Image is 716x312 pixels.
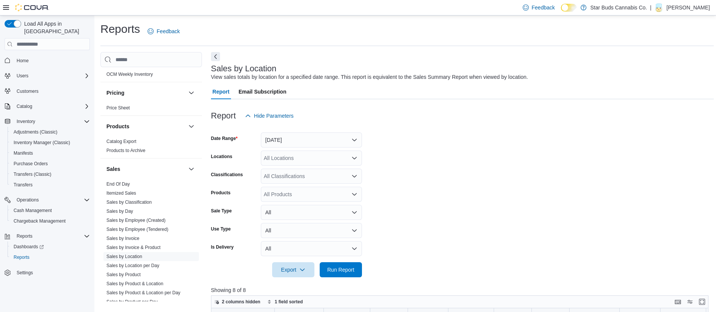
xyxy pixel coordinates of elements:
a: Sales by Location per Day [106,263,159,268]
span: Chargeback Management [11,217,90,226]
span: Reports [14,254,29,260]
button: Hide Parameters [242,108,297,123]
h3: Report [211,111,236,120]
span: Transfers (Classic) [11,170,90,179]
button: Inventory [2,116,93,127]
span: Settings [14,268,90,277]
span: Sales by Invoice & Product [106,244,160,251]
span: End Of Day [106,181,130,187]
button: Reports [14,232,35,241]
label: Locations [211,154,233,160]
button: Transfers [8,180,93,190]
span: Settings [17,270,33,276]
div: Pricing [100,103,202,115]
input: Dark Mode [561,4,577,12]
button: Sales [187,164,196,174]
button: [DATE] [261,132,362,148]
button: 1 field sorted [264,297,306,306]
a: Sales by Employee (Tendered) [106,227,168,232]
h3: Sales [106,165,120,173]
button: Pricing [187,88,196,97]
a: Purchase Orders [11,159,51,168]
button: Pricing [106,89,185,97]
label: Sale Type [211,208,232,214]
span: Sales by Invoice [106,235,139,241]
button: Products [106,123,185,130]
button: Inventory Manager (Classic) [8,137,93,148]
span: Inventory [14,117,90,126]
span: Catalog Export [106,138,136,144]
span: Catalog [17,103,32,109]
div: OCM [100,70,202,82]
span: 1 field sorted [275,299,303,305]
button: Catalog [14,102,35,111]
a: Feedback [145,24,183,39]
a: Inventory Manager (Classic) [11,138,73,147]
button: Home [2,55,93,66]
span: Reports [11,253,90,262]
span: Manifests [11,149,90,158]
button: Run Report [320,262,362,277]
span: Inventory [17,118,35,124]
a: Sales by Product & Location per Day [106,290,180,295]
button: All [261,241,362,256]
span: Sales by Day [106,208,133,214]
p: Showing 8 of 8 [211,286,714,294]
span: Dashboards [11,242,90,251]
button: Users [14,71,31,80]
span: Sales by Employee (Tendered) [106,226,168,232]
span: Sales by Location per Day [106,263,159,269]
button: Enter fullscreen [698,297,707,306]
label: Date Range [211,135,238,141]
a: Sales by Employee (Created) [106,218,166,223]
button: Adjustments (Classic) [8,127,93,137]
a: Dashboards [8,241,93,252]
h1: Reports [100,22,140,37]
label: Products [211,190,231,196]
div: Daniel Swadron [654,3,664,12]
a: Settings [14,268,36,277]
span: Sales by Product [106,272,141,278]
button: Sales [106,165,185,173]
span: Feedback [532,4,555,11]
button: Operations [14,195,42,204]
span: Home [14,55,90,65]
span: 2 columns hidden [222,299,260,305]
a: Customers [14,87,42,96]
a: Transfers [11,180,35,189]
button: Open list of options [351,173,357,179]
span: Transfers (Classic) [14,171,51,177]
a: End Of Day [106,181,130,187]
a: OCM Weekly Inventory [106,72,153,77]
button: Cash Management [8,205,93,216]
a: Reports [11,253,32,262]
a: Home [14,56,32,65]
span: Operations [14,195,90,204]
span: Sales by Classification [106,199,152,205]
a: Chargeback Management [11,217,69,226]
label: Classifications [211,172,243,178]
span: Purchase Orders [11,159,90,168]
span: OCM Weekly Inventory [106,71,153,77]
p: | [650,3,651,12]
span: Feedback [157,28,180,35]
div: Products [100,137,202,158]
span: Adjustments (Classic) [14,129,57,135]
span: Sales by Product per Day [106,299,158,305]
button: Chargeback Management [8,216,93,226]
button: Open list of options [351,191,357,197]
h3: Pricing [106,89,124,97]
a: Catalog Export [106,139,136,144]
span: Load All Apps in [GEOGRAPHIC_DATA] [21,20,90,35]
button: Export [272,262,314,277]
button: Manifests [8,148,93,158]
span: Email Subscription [239,84,286,99]
span: Adjustments (Classic) [11,128,90,137]
p: Star Buds Cannabis Co. [590,3,647,12]
div: Sales [100,180,202,309]
span: Products to Archive [106,148,145,154]
a: Sales by Classification [106,200,152,205]
button: Keyboard shortcuts [673,297,682,306]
